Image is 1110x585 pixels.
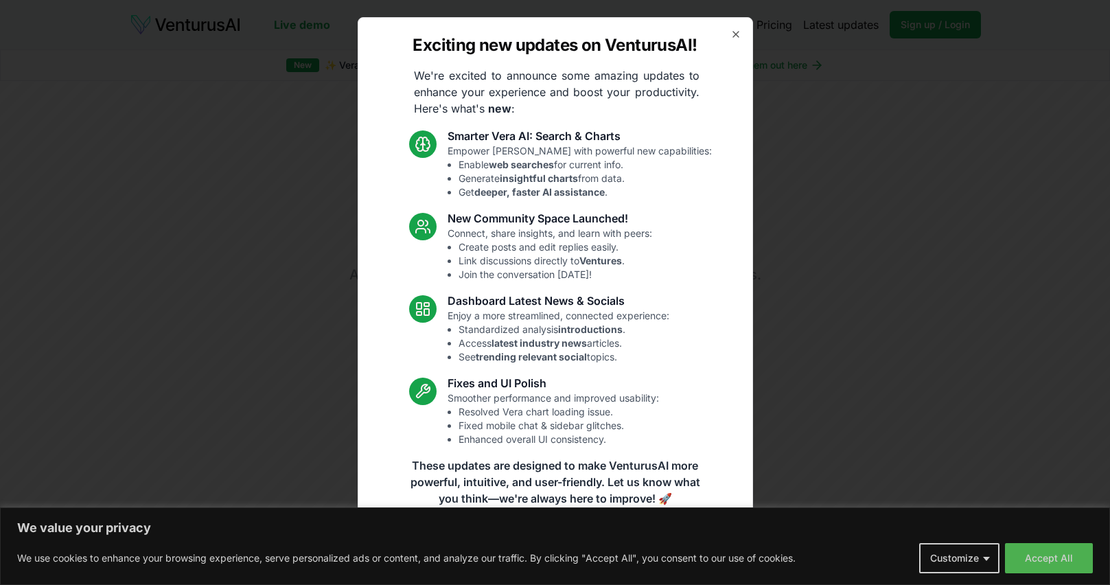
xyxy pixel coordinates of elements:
[488,102,511,115] strong: new
[452,523,658,551] a: Read the full announcement on our blog!
[448,391,659,446] p: Smoother performance and improved usability:
[448,210,652,227] h3: New Community Space Launched!
[459,185,712,199] li: Get .
[448,292,669,309] h3: Dashboard Latest News & Socials
[459,433,659,446] li: Enhanced overall UI consistency.
[448,144,712,199] p: Empower [PERSON_NAME] with powerful new capabilities:
[489,159,554,170] strong: web searches
[476,351,587,363] strong: trending relevant social
[579,255,622,266] strong: Ventures
[459,240,652,254] li: Create posts and edit replies easily.
[403,67,710,117] p: We're excited to announce some amazing updates to enhance your experience and boost your producti...
[500,172,578,184] strong: insightful charts
[459,405,659,419] li: Resolved Vera chart loading issue.
[459,172,712,185] li: Generate from data.
[402,457,709,507] p: These updates are designed to make VenturusAI more powerful, intuitive, and user-friendly. Let us...
[413,34,697,56] h2: Exciting new updates on VenturusAI!
[558,323,623,335] strong: introductions
[459,419,659,433] li: Fixed mobile chat & sidebar glitches.
[459,158,712,172] li: Enable for current info.
[459,268,652,282] li: Join the conversation [DATE]!
[448,375,659,391] h3: Fixes and UI Polish
[492,337,587,349] strong: latest industry news
[448,309,669,364] p: Enjoy a more streamlined, connected experience:
[459,336,669,350] li: Access articles.
[474,186,605,198] strong: deeper, faster AI assistance
[459,323,669,336] li: Standardized analysis .
[459,350,669,364] li: See topics.
[459,254,652,268] li: Link discussions directly to .
[448,227,652,282] p: Connect, share insights, and learn with peers:
[448,128,712,144] h3: Smarter Vera AI: Search & Charts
